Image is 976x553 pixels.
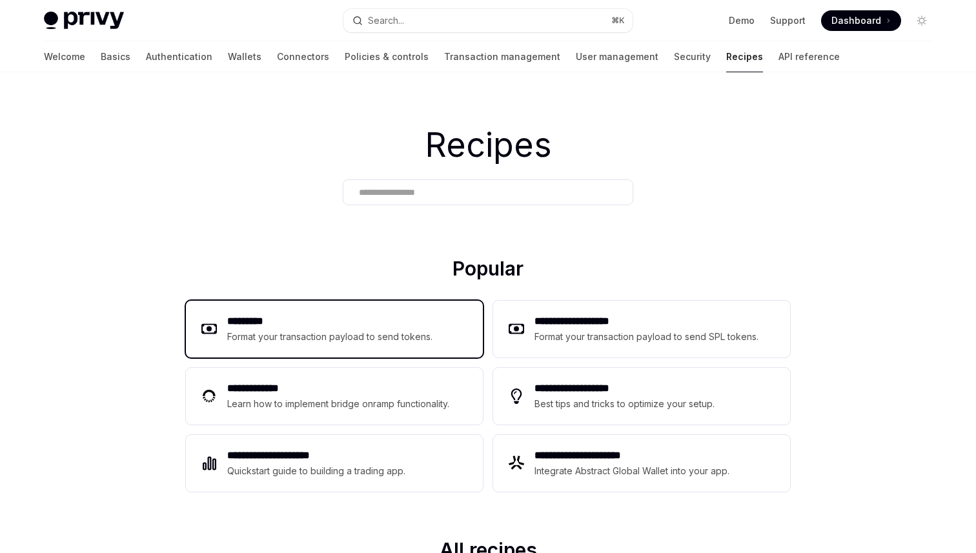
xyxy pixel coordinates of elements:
[146,41,212,72] a: Authentication
[534,396,717,412] div: Best tips and tricks to optimize your setup.
[534,463,731,479] div: Integrate Abstract Global Wallet into your app.
[227,329,433,345] div: Format your transaction payload to send tokens.
[770,14,806,27] a: Support
[729,14,755,27] a: Demo
[186,368,483,425] a: **** **** ***Learn how to implement bridge onramp functionality.
[534,329,760,345] div: Format your transaction payload to send SPL tokens.
[44,41,85,72] a: Welcome
[101,41,130,72] a: Basics
[911,10,932,31] button: Toggle dark mode
[186,301,483,357] a: **** ****Format your transaction payload to send tokens.
[726,41,763,72] a: Recipes
[368,13,404,28] div: Search...
[186,257,790,285] h2: Popular
[674,41,711,72] a: Security
[611,15,625,26] span: ⌘ K
[778,41,840,72] a: API reference
[576,41,658,72] a: User management
[227,463,406,479] div: Quickstart guide to building a trading app.
[821,10,901,31] a: Dashboard
[227,396,453,412] div: Learn how to implement bridge onramp functionality.
[831,14,881,27] span: Dashboard
[345,41,429,72] a: Policies & controls
[228,41,261,72] a: Wallets
[444,41,560,72] a: Transaction management
[277,41,329,72] a: Connectors
[343,9,633,32] button: Search...⌘K
[44,12,124,30] img: light logo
